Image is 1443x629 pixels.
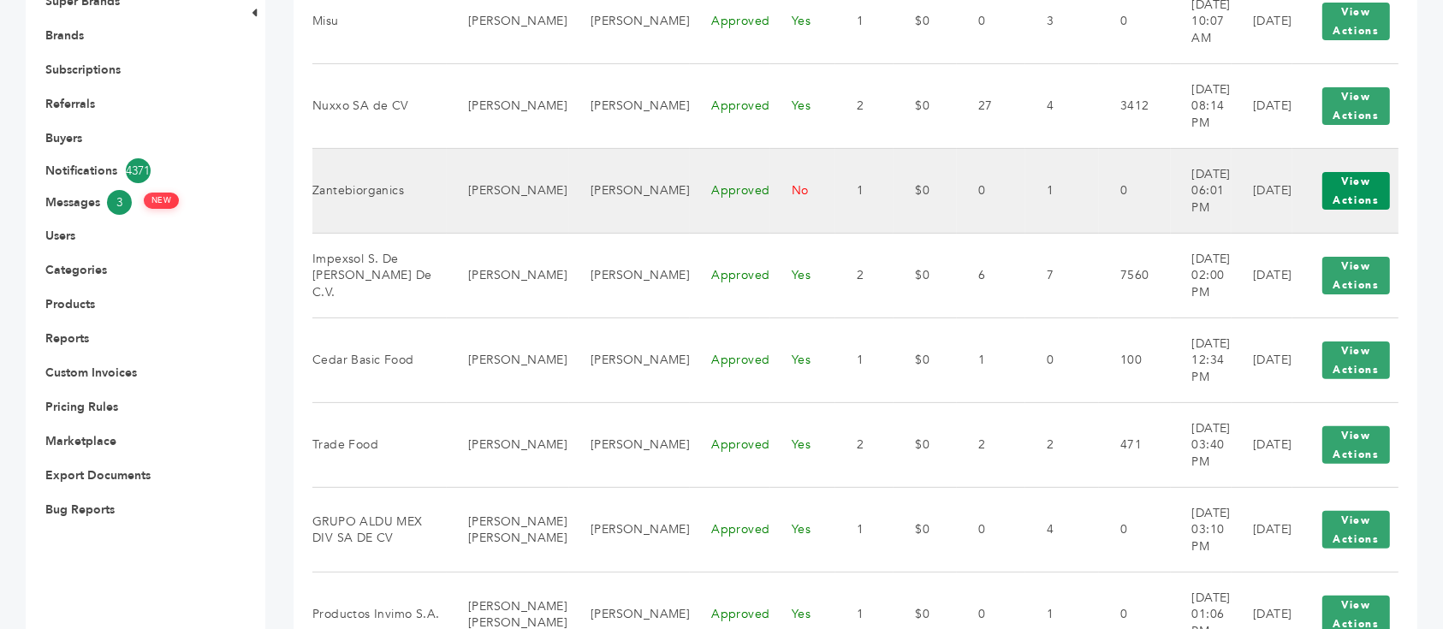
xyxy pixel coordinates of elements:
button: View Actions [1322,426,1390,464]
td: Impexsol S. De [PERSON_NAME] De C.V. [312,234,447,318]
td: $0 [894,318,956,403]
td: [DATE] 06:01 PM [1171,149,1232,234]
td: Approved [690,403,770,488]
button: View Actions [1322,172,1390,210]
a: Reports [45,330,89,347]
a: Products [45,296,95,312]
td: 1 [835,318,894,403]
td: [PERSON_NAME] [447,318,569,403]
a: Brands [45,27,84,44]
button: View Actions [1322,3,1390,40]
a: Messages3 NEW [45,190,220,215]
td: $0 [894,234,956,318]
td: 2 [957,403,1025,488]
td: Approved [690,149,770,234]
a: Subscriptions [45,62,121,78]
td: Yes [770,488,835,573]
td: [PERSON_NAME] [569,234,690,318]
button: View Actions [1322,257,1390,294]
button: View Actions [1322,511,1390,549]
td: [DATE] [1232,318,1292,403]
button: View Actions [1322,341,1390,379]
td: [DATE] [1232,64,1292,149]
td: Nuxxo SA de CV [312,64,447,149]
button: View Actions [1322,87,1390,125]
td: Yes [770,64,835,149]
td: 0 [1025,318,1099,403]
td: 1 [1025,149,1099,234]
a: Export Documents [45,467,151,484]
td: [DATE] [1232,149,1292,234]
td: 2 [835,403,894,488]
td: [PERSON_NAME] [569,64,690,149]
td: Approved [690,64,770,149]
td: [DATE] 08:14 PM [1171,64,1232,149]
td: Yes [770,234,835,318]
td: [PERSON_NAME] [569,149,690,234]
a: Buyers [45,130,82,146]
a: Users [45,228,75,244]
td: 7560 [1099,234,1171,318]
a: Pricing Rules [45,399,118,415]
td: 3412 [1099,64,1171,149]
td: [PERSON_NAME] [447,234,569,318]
td: 2 [1025,403,1099,488]
a: Marketplace [45,433,116,449]
td: [PERSON_NAME] [569,488,690,573]
td: [PERSON_NAME] [569,318,690,403]
td: 6 [957,234,1025,318]
td: [DATE] 02:00 PM [1171,234,1232,318]
td: [DATE] [1232,234,1292,318]
td: $0 [894,403,956,488]
a: Notifications4371 [45,158,220,183]
td: [DATE] 03:10 PM [1171,488,1232,573]
td: 0 [957,149,1025,234]
td: Yes [770,318,835,403]
td: [PERSON_NAME] [447,64,569,149]
td: 1 [957,318,1025,403]
td: $0 [894,149,956,234]
td: [PERSON_NAME] [447,149,569,234]
td: 100 [1099,318,1171,403]
td: Approved [690,234,770,318]
td: Approved [690,488,770,573]
td: [DATE] 12:34 PM [1171,318,1232,403]
td: 0 [1099,149,1171,234]
td: 1 [835,149,894,234]
td: 4 [1025,488,1099,573]
a: Bug Reports [45,501,115,518]
span: NEW [144,193,179,209]
td: Zantebiorganics [312,149,447,234]
td: [PERSON_NAME] [PERSON_NAME] [447,488,569,573]
td: Trade Food [312,403,447,488]
td: 7 [1025,234,1099,318]
td: 2 [835,64,894,149]
span: 3 [107,190,132,215]
td: [DATE] [1232,488,1292,573]
a: Categories [45,262,107,278]
td: 471 [1099,403,1171,488]
td: Yes [770,403,835,488]
td: Approved [690,318,770,403]
td: [DATE] [1232,403,1292,488]
td: No [770,149,835,234]
td: [PERSON_NAME] [447,403,569,488]
td: [DATE] 03:40 PM [1171,403,1232,488]
td: 1 [835,488,894,573]
a: Custom Invoices [45,365,137,381]
td: $0 [894,64,956,149]
td: 2 [835,234,894,318]
td: 27 [957,64,1025,149]
a: Referrals [45,96,95,112]
td: [PERSON_NAME] [569,403,690,488]
td: 0 [957,488,1025,573]
td: Cedar Basic Food [312,318,447,403]
td: $0 [894,488,956,573]
td: 4 [1025,64,1099,149]
td: GRUPO ALDU MEX DIV SA DE CV [312,488,447,573]
td: 0 [1099,488,1171,573]
span: 4371 [126,158,151,183]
